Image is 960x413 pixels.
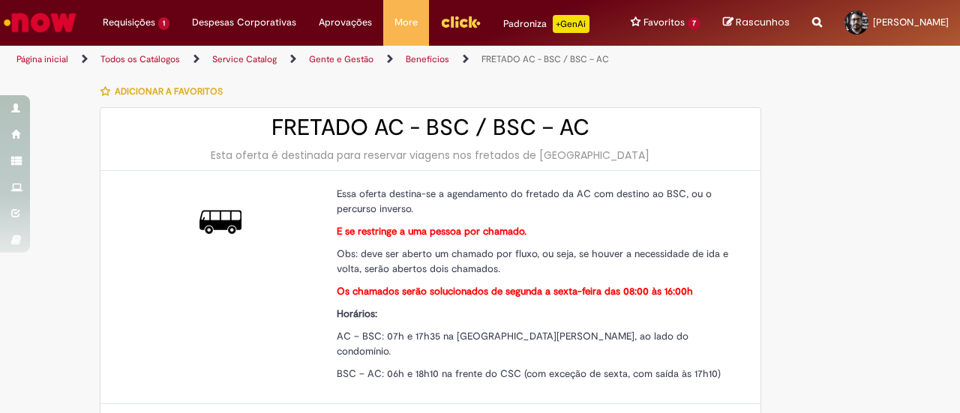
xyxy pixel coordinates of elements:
[337,330,688,358] span: AC – BSC: 07h e 17h35 na [GEOGRAPHIC_DATA][PERSON_NAME], ao lado do condomínio.
[115,85,223,97] span: Adicionar a Favoritos
[481,53,609,65] a: FRETADO AC - BSC / BSC – AC
[337,367,721,380] span: BSC – AC: 06h e 18h10 na frente do CSC (com exceção de sexta, com saída às 17h10)
[319,15,372,30] span: Aprovações
[337,187,712,215] span: Essa oferta destina-se a agendamento do fretado da AC com destino ao BSC, ou o percurso inverso.
[337,307,377,320] strong: Horários:
[115,148,745,163] div: Esta oferta é destinada para reservar viagens nos fretados de [GEOGRAPHIC_DATA]
[503,15,589,33] div: Padroniza
[406,53,449,65] a: Benefícios
[1,7,79,37] img: ServiceNow
[212,53,277,65] a: Service Catalog
[309,53,373,65] a: Gente e Gestão
[11,46,628,73] ul: Trilhas de página
[553,15,589,33] p: +GenAi
[337,225,526,238] strong: E se restringe a uma pessoa por chamado.
[103,15,155,30] span: Requisições
[723,16,790,30] a: Rascunhos
[158,17,169,30] span: 1
[192,15,296,30] span: Despesas Corporativas
[16,53,68,65] a: Página inicial
[115,115,745,140] h2: FRETADO AC - BSC / BSC – AC
[199,201,241,243] img: FRETADO AC - BSC / BSC – AC
[337,285,693,298] strong: Os chamados serão solucionados de segunda a sexta-feira das 08:00 às 16:00h
[688,17,700,30] span: 7
[100,76,231,107] button: Adicionar a Favoritos
[736,15,790,29] span: Rascunhos
[643,15,685,30] span: Favoritos
[440,10,481,33] img: click_logo_yellow_360x200.png
[337,247,728,275] span: Obs: deve ser aberto um chamado por fluxo, ou seja, se houver a necessidade de ida e volta, serão...
[100,53,180,65] a: Todos os Catálogos
[873,16,949,28] span: [PERSON_NAME]
[394,15,418,30] span: More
